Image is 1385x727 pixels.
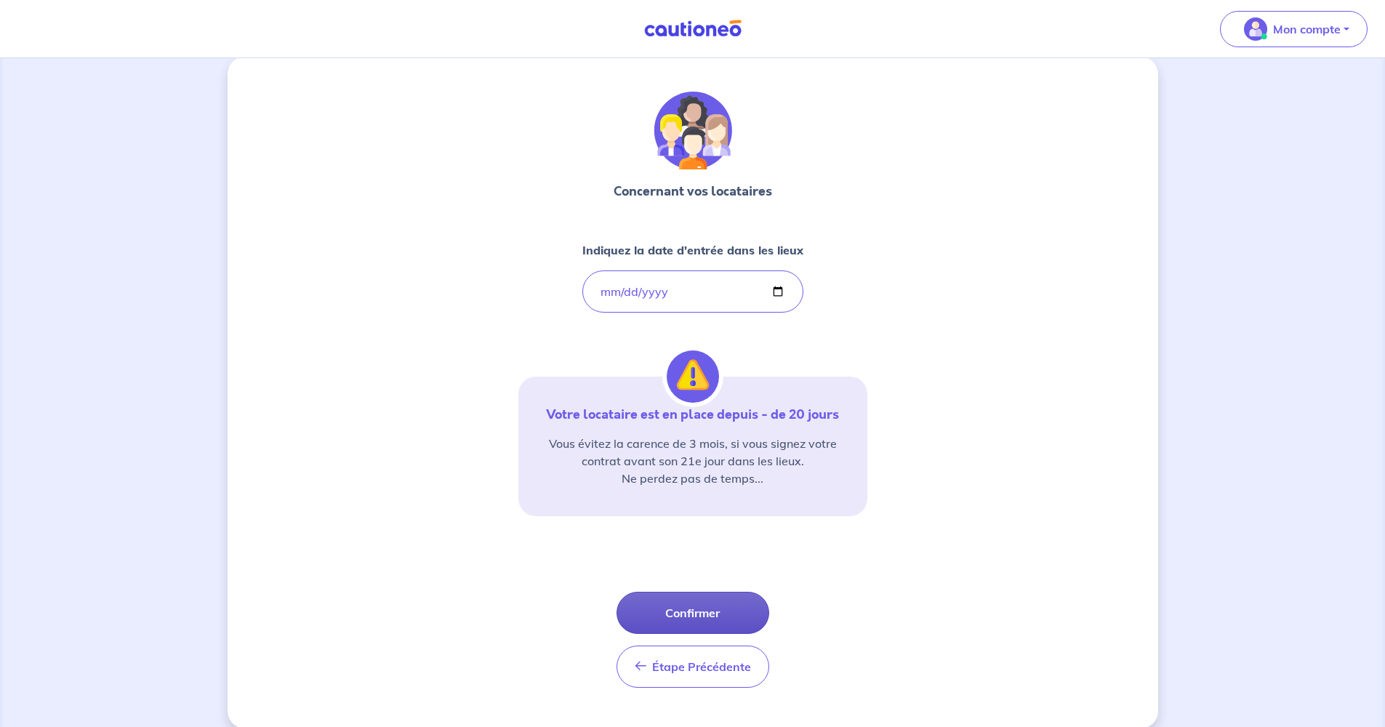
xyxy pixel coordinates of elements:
button: Étape Précédente [617,646,769,688]
p: Mon compte [1273,20,1341,38]
p: Concernant vos locataires [614,182,772,201]
img: Cautioneo [638,20,747,38]
img: illu_account_valid_menu.svg [1244,17,1267,41]
p: Votre locataire est en place depuis - de 20 jours [536,406,850,423]
button: illu_account_valid_menu.svgMon compte [1220,11,1368,47]
p: Vous évitez la carence de 3 mois, si vous signez votre contrat avant son 21e jour dans les lieux.... [536,435,850,487]
button: Confirmer [617,592,769,634]
img: illu_alert.svg [667,350,719,403]
img: illu_tenants.svg [654,92,732,170]
input: lease-signed-date-placeholder [582,270,803,313]
span: Étape Précédente [652,659,751,674]
strong: Indiquez la date d'entrée dans les lieux [582,243,803,257]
